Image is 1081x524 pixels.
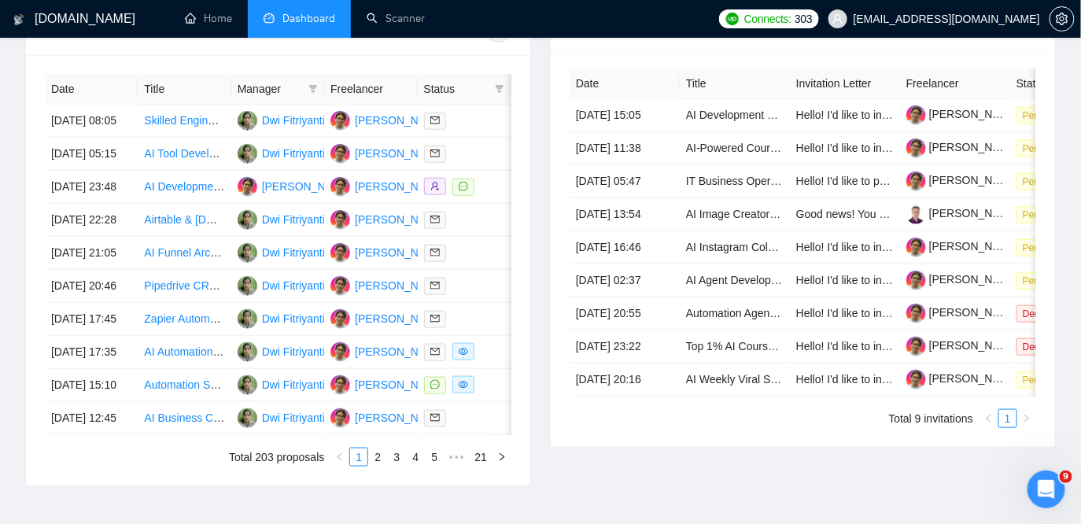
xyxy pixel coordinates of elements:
[330,210,350,230] img: SC
[980,409,998,428] button: left
[138,402,231,435] td: AI Business Consultant for Online Ventures
[686,274,930,286] a: AI Agent Development for Document Q&A System
[570,363,680,397] td: [DATE] 20:16
[238,279,325,291] a: DFDwi Fitriyanti
[984,414,994,423] span: left
[262,409,325,426] div: Dwi Fitriyanti
[355,376,445,393] div: [PERSON_NAME]
[570,264,680,297] td: [DATE] 02:37
[144,345,387,358] a: AI Automation with Make, n8n and CRM (Airtable)
[1016,272,1064,290] span: Pending
[238,210,257,230] img: DF
[388,448,405,466] a: 3
[570,165,680,198] td: [DATE] 05:47
[45,402,138,435] td: [DATE] 12:45
[238,411,325,423] a: DFDwi Fitriyanti
[308,84,318,94] span: filter
[680,297,790,330] td: Automation Agency Partner for Cost-Efficient Voice AI Integration
[459,380,468,389] span: eye
[355,211,445,228] div: [PERSON_NAME]
[570,68,680,99] th: Date
[330,279,445,291] a: SC[PERSON_NAME]
[138,204,231,237] td: Airtable & Make.com Automation Specialist for Operations & Data Management
[13,7,24,32] img: logo
[906,271,926,290] img: c19GQtH6sUQzsLw2Q5pSJc8jsaF6G0RqzSCPSsMc_FQQfCScA6lQmsSNlRWXkyskTC
[369,448,386,466] a: 2
[1016,274,1070,286] a: Pending
[144,213,568,226] a: Airtable & [DOMAIN_NAME] Automation Specialist for Operations & Data Management
[425,448,444,467] li: 5
[330,312,445,324] a: SC[PERSON_NAME]
[330,179,445,192] a: SC[PERSON_NAME]
[1016,142,1070,154] a: Pending
[426,448,443,466] a: 5
[430,116,440,125] span: mail
[238,212,325,225] a: DFDwi Fitriyanti
[231,74,324,105] th: Manager
[238,378,325,390] a: DFDwi Fitriyanti
[686,373,948,386] a: AI Weekly Viral Script Generation system - Short form
[138,237,231,270] td: AI Funnel Architect
[238,345,325,357] a: DFDwi Fitriyanti
[680,264,790,297] td: AI Agent Development for Document Q&A System
[238,113,325,126] a: DFDwi Fitriyanti
[45,171,138,204] td: [DATE] 23:48
[430,380,440,389] span: message
[144,279,596,292] a: Pipedrive CRM + Twilio + OpenAI + n8n Automation (Lead Qualification & Quote Scheduling)
[430,215,440,224] span: mail
[138,105,231,138] td: Skilled Engineer for CRM Integration and Backend System
[680,165,790,198] td: IT Business Operations AI Automations
[1017,409,1036,428] li: Next Page
[686,208,858,220] a: AI Image Creator for Facebook Ads
[680,363,790,397] td: AI Weekly Viral Script Generation system - Short form
[138,303,231,336] td: Zapier Automation Debugging and Fixing
[45,336,138,369] td: [DATE] 17:35
[686,109,978,121] a: AI Development Expert for Sustainability Reporting Platform
[1016,371,1064,389] span: Pending
[726,13,739,25] img: upwork-logo.png
[138,270,231,303] td: Pipedrive CRM + Twilio + OpenAI + n8n Automation (Lead Qualification & Quote Scheduling)
[262,178,352,195] div: [PERSON_NAME]
[305,77,321,101] span: filter
[680,330,790,363] td: Top 1% AI Course Content Creator (Udemy-style) — 3 Roles | Construction Trades
[330,448,349,467] li: Previous Page
[1050,13,1075,25] a: setting
[570,231,680,264] td: [DATE] 16:46
[444,448,469,467] span: •••
[906,174,1020,186] a: [PERSON_NAME]
[1016,206,1064,223] span: Pending
[138,369,231,402] td: Automation Specialist for Tour Operator Workflow
[349,448,368,467] li: 1
[430,149,440,158] span: mail
[238,342,257,362] img: DF
[368,448,387,467] li: 2
[330,375,350,395] img: SC
[355,112,445,129] div: [PERSON_NAME]
[832,13,843,24] span: user
[330,177,350,197] img: SC
[324,74,417,105] th: Freelancer
[906,207,1020,220] a: [PERSON_NAME]
[1028,470,1065,508] iframe: Intercom live chat
[1016,173,1064,190] span: Pending
[238,243,257,263] img: DF
[570,198,680,231] td: [DATE] 13:54
[1016,338,1066,356] span: Declined
[138,336,231,369] td: AI Automation with Make, n8n and CRM (Airtable)
[686,307,1002,319] a: Automation Agency Partner for Cost-Efficient Voice AI Integration
[238,309,257,329] img: DF
[238,312,325,324] a: DFDwi Fitriyanti
[906,138,926,158] img: c19GQtH6sUQzsLw2Q5pSJc8jsaF6G0RqzSCPSsMc_FQQfCScA6lQmsSNlRWXkyskTC
[906,339,1020,352] a: [PERSON_NAME]
[680,68,790,99] th: Title
[355,277,445,294] div: [PERSON_NAME]
[45,369,138,402] td: [DATE] 15:10
[570,297,680,330] td: [DATE] 20:55
[238,144,257,164] img: DF
[355,409,445,426] div: [PERSON_NAME]
[497,452,507,462] span: right
[330,212,445,225] a: SC[PERSON_NAME]
[144,246,237,259] a: AI Funnel Architect
[330,345,445,357] a: SC[PERSON_NAME]
[906,304,926,323] img: c19GQtH6sUQzsLw2Q5pSJc8jsaF6G0RqzSCPSsMc_FQQfCScA6lQmsSNlRWXkyskTC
